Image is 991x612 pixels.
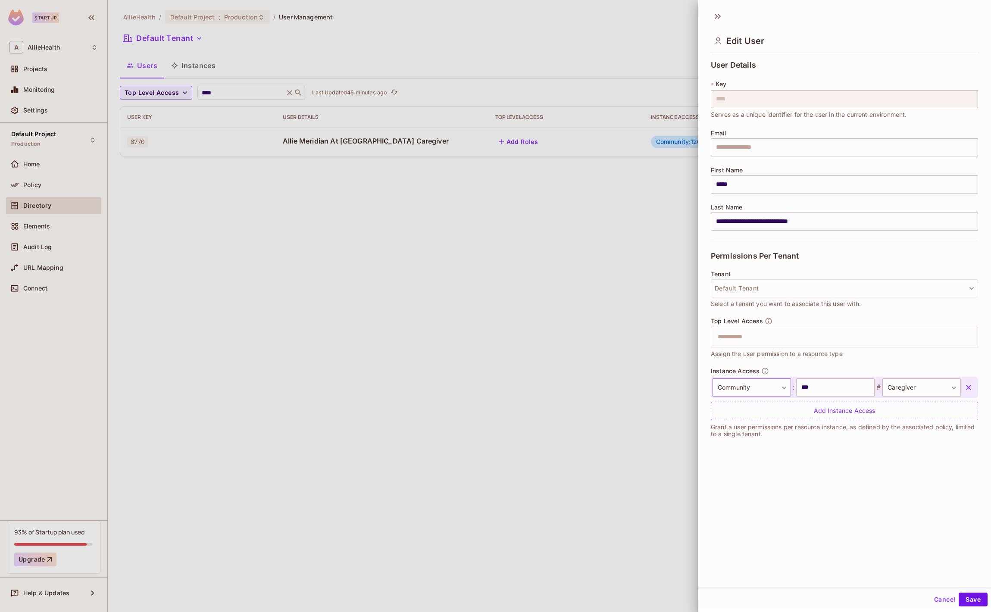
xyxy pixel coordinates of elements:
[711,279,978,297] button: Default Tenant
[711,204,742,211] span: Last Name
[711,252,799,260] span: Permissions Per Tenant
[711,424,978,437] p: Grant a user permissions per resource instance, as defined by the associated policy, limited to a...
[711,402,978,420] div: Add Instance Access
[711,110,907,119] span: Serves as a unique identifier for the user in the current environment.
[711,271,731,278] span: Tenant
[711,130,727,137] span: Email
[959,593,988,606] button: Save
[711,368,760,375] span: Instance Access
[711,61,756,69] span: User Details
[711,167,743,174] span: First Name
[726,36,764,46] span: Edit User
[875,382,882,393] span: #
[713,378,791,397] div: Community
[711,318,763,325] span: Top Level Access
[711,299,861,309] span: Select a tenant you want to associate this user with.
[973,336,975,337] button: Open
[791,382,796,393] span: :
[931,593,959,606] button: Cancel
[716,81,726,87] span: Key
[711,349,843,359] span: Assign the user permission to a resource type
[882,378,961,397] div: Caregiver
